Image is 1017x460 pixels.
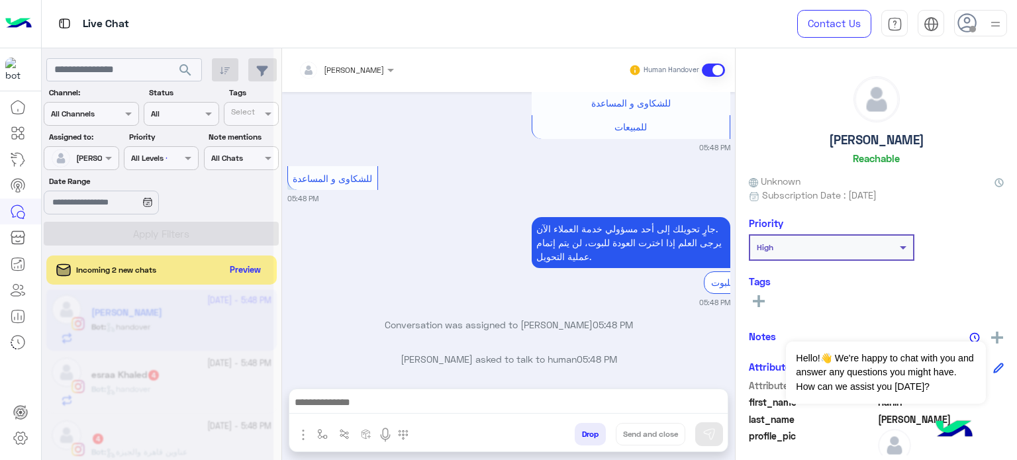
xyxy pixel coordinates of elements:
img: tab [924,17,939,32]
p: Conversation was assigned to [PERSON_NAME] [287,318,730,332]
img: hulul-logo.png [931,407,977,453]
img: make a call [398,430,409,440]
small: 05:48 PM [699,297,730,308]
img: Trigger scenario [339,429,350,439]
span: last_name [749,412,875,426]
h6: Priority [749,217,783,229]
div: loading... [146,146,169,169]
div: العودة للبوت [704,271,767,293]
span: 05:48 PM [577,353,617,365]
div: Select [229,106,255,121]
img: add [991,332,1003,344]
a: Contact Us [797,10,871,38]
h6: Tags [749,275,1004,287]
button: Drop [575,423,606,445]
img: Logo [5,10,32,38]
span: Unknown [749,174,800,188]
small: 05:48 PM [699,142,730,153]
p: Live Chat [83,15,129,33]
h5: [PERSON_NAME] [829,132,924,148]
small: 05:48 PM [287,193,318,204]
h6: Notes [749,330,776,342]
img: tab [887,17,902,32]
span: Nasser [878,412,1004,426]
img: 919860931428189 [5,58,29,81]
span: للمبيعات [614,121,647,132]
img: send message [702,428,716,441]
b: High [757,242,773,252]
img: defaultAdmin.png [854,77,899,122]
img: profile [987,16,1004,32]
img: create order [361,429,371,439]
img: send voice note [377,427,393,443]
small: Human Handover [644,65,699,75]
h6: Reachable [853,152,900,164]
span: Attribute Name [749,379,875,392]
a: tab [881,10,908,38]
button: Trigger scenario [334,423,356,445]
h6: Attributes [749,361,796,373]
span: للشكاوى و المساعدة [591,97,671,109]
img: tab [56,15,73,32]
img: send attachment [295,427,311,443]
button: select flow [312,423,334,445]
span: profile_pic [749,429,875,459]
span: [PERSON_NAME] [324,65,384,75]
p: 10/10/2025, 5:48 PM [532,217,730,268]
img: select flow [317,429,328,439]
span: first_name [749,395,875,409]
span: Hello!👋 We're happy to chat with you and answer any questions you might have. How can we assist y... [786,342,985,404]
span: Subscription Date : [DATE] [762,188,877,202]
button: create order [356,423,377,445]
button: Send and close [616,423,685,445]
p: [PERSON_NAME] asked to talk to human [287,352,730,366]
span: 05:48 PM [593,319,633,330]
span: للشكاوى و المساعدة [293,173,372,184]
